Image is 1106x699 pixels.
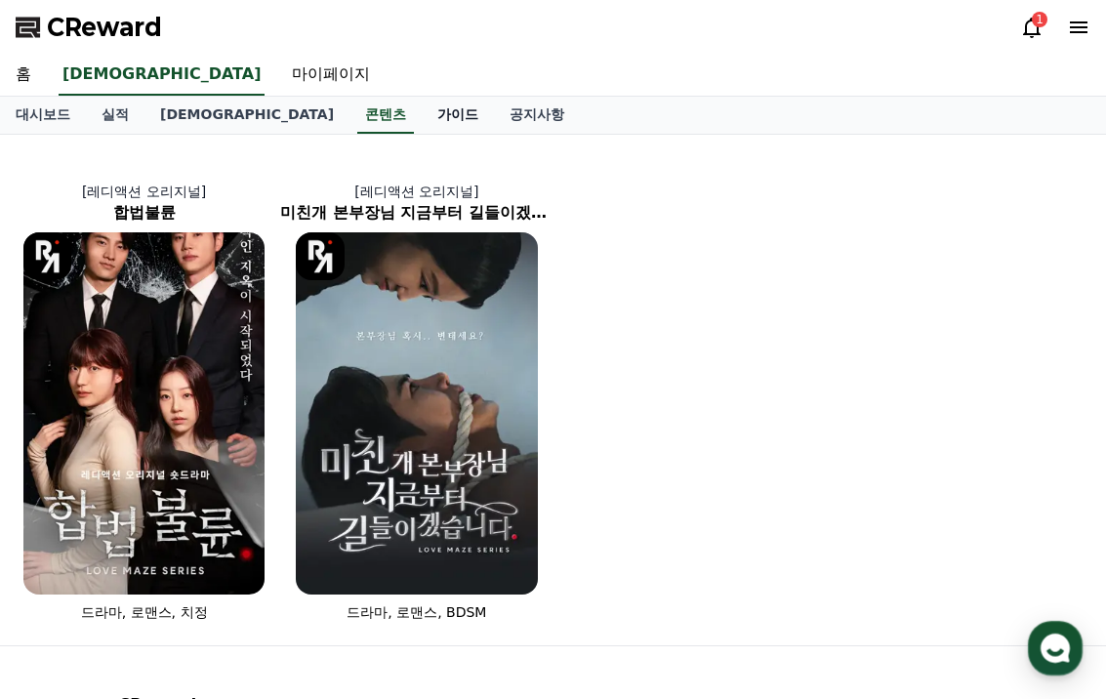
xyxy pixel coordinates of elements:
a: [DEMOGRAPHIC_DATA] [59,55,265,96]
a: 1 [1020,16,1044,39]
span: 대화 [179,567,202,583]
a: CReward [16,12,162,43]
img: 미친개 본부장님 지금부터 길들이겠습니다 [296,232,537,595]
a: 공지사항 [494,97,580,134]
h2: 합법불륜 [8,201,280,225]
a: [레디액션 오리지널] 합법불륜 합법불륜 [object Object] Logo 드라마, 로맨스, 치정 [8,166,280,637]
a: 대화 [129,537,252,586]
span: 드라마, 로맨스, BDSM [347,604,486,620]
a: 가이드 [422,97,494,134]
a: 실적 [86,97,144,134]
span: 설정 [302,566,325,582]
h2: 미친개 본부장님 지금부터 길들이겠습니다 [280,201,553,225]
a: 콘텐츠 [357,97,414,134]
a: 마이페이지 [276,55,386,96]
a: [DEMOGRAPHIC_DATA] [144,97,349,134]
img: [object Object] Logo [296,232,344,280]
a: [레디액션 오리지널] 미친개 본부장님 지금부터 길들이겠습니다 미친개 본부장님 지금부터 길들이겠습니다 [object Object] Logo 드라마, 로맨스, BDSM [280,166,553,637]
p: [레디액션 오리지널] [8,182,280,201]
span: 드라마, 로맨스, 치정 [81,604,208,620]
a: 홈 [6,537,129,586]
span: CReward [47,12,162,43]
p: [레디액션 오리지널] [280,182,553,201]
div: 1 [1032,12,1047,27]
img: 합법불륜 [23,232,265,595]
a: 설정 [252,537,375,586]
span: 홈 [61,566,73,582]
img: [object Object] Logo [23,232,71,280]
